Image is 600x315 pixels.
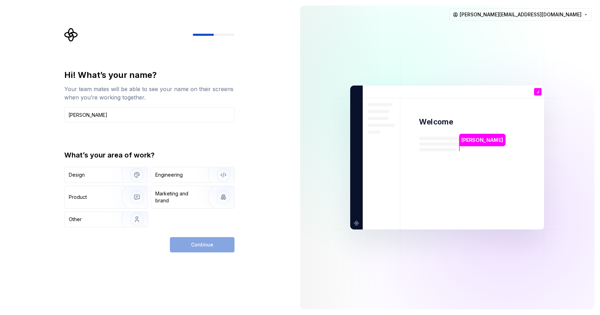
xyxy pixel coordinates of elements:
[537,90,539,94] p: J
[462,136,503,144] p: [PERSON_NAME]
[419,117,453,127] p: Welcome
[69,171,85,178] div: Design
[64,28,78,42] svg: Supernova Logo
[155,190,202,204] div: Marketing and brand
[64,107,235,122] input: Han Solo
[69,194,87,201] div: Product
[460,11,582,18] span: [PERSON_NAME][EMAIL_ADDRESS][DOMAIN_NAME]
[69,216,82,223] div: Other
[64,70,235,81] div: Hi! What’s your name?
[450,8,592,21] button: [PERSON_NAME][EMAIL_ADDRESS][DOMAIN_NAME]
[64,85,235,102] div: Your team mates will be able to see your name on their screens when you’re working together.
[155,171,183,178] div: Engineering
[64,150,235,160] div: What’s your area of work?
